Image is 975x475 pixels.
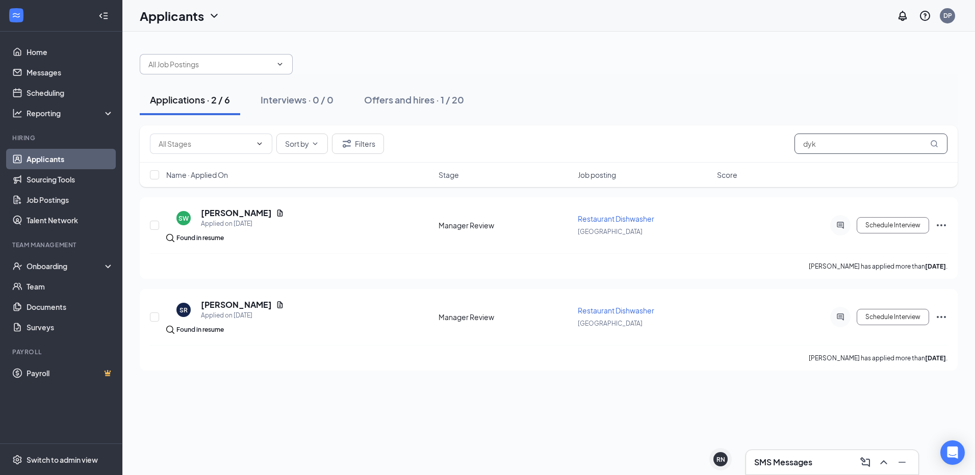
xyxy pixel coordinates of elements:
span: Restaurant Dishwasher [578,214,654,223]
button: Schedule Interview [857,217,929,233]
svg: Ellipses [935,311,947,323]
p: [PERSON_NAME] has applied more than . [809,354,947,362]
svg: MagnifyingGlass [930,140,938,148]
svg: Filter [341,138,353,150]
b: [DATE] [925,262,946,270]
button: ComposeMessage [857,454,874,470]
a: Team [27,276,114,297]
svg: Analysis [12,108,22,118]
div: Applied on [DATE] [201,310,284,321]
img: search.bf7aa3482b7795d4f01b.svg [166,326,174,334]
p: [PERSON_NAME] has applied more than . [809,262,947,271]
svg: ChevronUp [878,456,890,468]
span: Job posting [578,170,616,180]
a: Home [27,42,114,62]
a: Scheduling [27,83,114,103]
svg: Document [276,301,284,309]
svg: UserCheck [12,261,22,271]
a: Applicants [27,149,114,169]
span: [GEOGRAPHIC_DATA] [578,320,643,327]
svg: ActiveChat [834,313,846,321]
div: Reporting [27,108,114,118]
button: Filter Filters [332,134,384,154]
a: Talent Network [27,210,114,230]
div: Manager Review [439,312,572,322]
div: Payroll [12,348,112,356]
h5: [PERSON_NAME] [201,299,272,310]
svg: ChevronDown [208,10,220,22]
a: Surveys [27,317,114,337]
img: search.bf7aa3482b7795d4f01b.svg [166,234,174,242]
span: Score [717,170,737,180]
div: DP [943,11,952,20]
svg: Notifications [896,10,909,22]
svg: ChevronDown [255,140,264,148]
svg: QuestionInfo [919,10,931,22]
b: [DATE] [925,354,946,362]
h3: SMS Messages [754,457,812,468]
svg: ActiveChat [834,221,846,229]
a: Messages [27,62,114,83]
span: Sort by [285,140,309,147]
div: SW [178,214,189,223]
span: Restaurant Dishwasher [578,306,654,315]
button: Schedule Interview [857,309,929,325]
div: Offers and hires · 1 / 20 [364,93,464,106]
div: Applied on [DATE] [201,219,284,229]
svg: Ellipses [935,219,947,231]
button: Sort byChevronDown [276,134,328,154]
a: Job Postings [27,190,114,210]
h5: [PERSON_NAME] [201,207,272,219]
a: Sourcing Tools [27,169,114,190]
svg: Document [276,209,284,217]
div: Manager Review [439,220,572,230]
svg: WorkstreamLogo [11,10,21,20]
svg: Settings [12,455,22,465]
div: Found in resume [176,233,224,243]
svg: ChevronDown [311,140,319,148]
svg: ComposeMessage [859,456,871,468]
div: Switch to admin view [27,455,98,465]
button: ChevronUp [876,454,892,470]
div: RN [716,455,725,464]
a: Documents [27,297,114,317]
span: [GEOGRAPHIC_DATA] [578,228,643,235]
div: Open Intercom Messenger [940,440,965,465]
input: Search in applications [794,134,947,154]
input: All Stages [159,138,251,149]
input: All Job Postings [148,59,272,70]
svg: Minimize [896,456,908,468]
svg: ChevronDown [276,60,284,68]
button: Minimize [894,454,910,470]
div: Interviews · 0 / 0 [261,93,333,106]
div: Onboarding [27,261,105,271]
div: Found in resume [176,325,224,335]
span: Name · Applied On [166,170,228,180]
span: Stage [439,170,459,180]
div: Hiring [12,134,112,142]
div: Team Management [12,241,112,249]
div: SR [179,306,188,314]
div: Applications · 2 / 6 [150,93,230,106]
svg: Collapse [98,11,109,21]
h1: Applicants [140,7,204,24]
a: PayrollCrown [27,363,114,383]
